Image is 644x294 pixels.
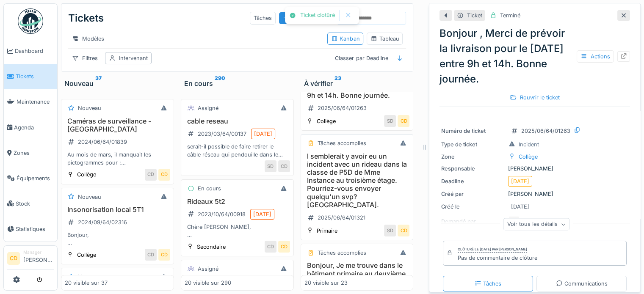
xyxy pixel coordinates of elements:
[77,170,96,179] div: Collège
[318,139,366,147] div: Tâches accomplies
[215,78,225,88] sup: 290
[441,165,628,173] div: [PERSON_NAME]
[265,160,276,172] div: SD
[398,225,409,236] div: CD
[441,153,505,161] div: Zone
[331,35,359,43] div: Kanban
[318,249,366,257] div: Tâches accomplies
[511,177,529,185] div: [DATE]
[521,127,570,135] div: 2025/06/64/01263
[198,184,221,192] div: En cours
[158,169,170,181] div: CD
[278,160,290,172] div: CD
[17,98,54,106] span: Maintenance
[17,174,54,182] span: Équipements
[65,279,108,287] div: 20 visible sur 37
[64,78,171,88] div: Nouveau
[384,115,396,127] div: SD
[68,52,102,64] div: Filtres
[4,89,57,115] a: Maintenance
[4,115,57,140] a: Agenda
[300,12,335,19] div: Ticket clotûré
[304,78,410,88] div: À vérifier
[441,140,505,148] div: Type de ticket
[278,241,290,253] div: CD
[78,138,127,146] div: 2024/06/64/01839
[4,216,57,242] a: Statistiques
[503,218,570,231] div: Voir tous les détails
[500,11,520,19] div: Terminé
[65,231,170,247] div: Bonjour, J'entame ma 5eme année de titulariat dans la 5T1, et je prends enfin la peine de vous fa...
[23,249,54,267] li: [PERSON_NAME]
[78,273,101,281] div: Nouveau
[304,279,348,287] div: 20 visible sur 23
[95,78,102,88] sup: 37
[145,249,157,261] div: CD
[68,7,104,29] div: Tickets
[458,254,537,262] div: Pas de commentaire de clôture
[4,140,57,165] a: Zones
[250,12,276,24] div: Tâches
[4,64,57,89] a: Tickets
[184,78,290,88] div: En cours
[185,279,231,287] div: 20 visible sur 290
[68,33,108,45] div: Modèles
[18,8,43,34] img: Badge_color-CXgf-gQk.svg
[197,243,226,251] div: Secondaire
[441,190,505,198] div: Créé par
[317,227,337,235] div: Primaire
[78,193,101,201] div: Nouveau
[7,249,54,269] a: CD Manager[PERSON_NAME]
[14,124,54,132] span: Agenda
[185,198,290,206] h3: Rideaux 5t2
[467,11,482,19] div: Ticket
[65,206,170,214] h3: Insonorisation local 5T1
[334,78,341,88] sup: 23
[77,251,96,259] div: Collège
[370,35,399,43] div: Tableau
[198,210,246,218] div: 2023/10/64/00918
[254,130,272,138] div: [DATE]
[185,223,290,239] div: Chère [PERSON_NAME], Il n’y a qu’un seul rideau en 5t2 et cela rend les projections très difficil...
[506,92,563,103] div: Rouvrir le ticket
[16,225,54,233] span: Statistiques
[441,127,505,135] div: Numéro de ticket
[65,151,170,167] div: Au mois de mars, il manquait les pictogrammes pour : 1. Grille [PERSON_NAME] 2. [GEOGRAPHIC_DATA]...
[398,115,409,127] div: CD
[185,117,290,125] h3: cable reseau
[7,252,20,265] li: CD
[253,210,271,218] div: [DATE]
[4,38,57,64] a: Dashboard
[145,169,157,181] div: CD
[185,143,290,159] div: serait-il possible de faire retirer le câble réseau qui pendouille dans le couloir entre la class...
[519,140,539,148] div: Incident
[304,152,410,209] h3: l semblerait y avoir eu un incident avec un rideau dans la classe de P5D de Mme Instance au trois...
[441,203,505,211] div: Créé le
[511,203,529,211] div: [DATE]
[158,249,170,261] div: CD
[16,72,54,80] span: Tickets
[4,191,57,216] a: Stock
[279,12,334,24] div: Créer un ticket
[519,153,538,161] div: Collège
[441,190,628,198] div: [PERSON_NAME]
[198,130,246,138] div: 2023/03/64/00137
[331,52,392,64] div: Classer par Deadline
[318,214,365,222] div: 2025/06/64/01321
[78,104,101,112] div: Nouveau
[16,200,54,208] span: Stock
[265,241,276,253] div: CD
[556,280,608,288] div: Communications
[119,54,148,62] div: Intervenant
[441,177,505,185] div: Deadline
[198,265,218,273] div: Assigné
[78,218,127,226] div: 2024/09/64/02316
[23,249,54,256] div: Manager
[384,225,396,236] div: SD
[14,149,54,157] span: Zones
[65,117,170,133] h3: Caméras de surveillance - [GEOGRAPHIC_DATA]
[577,50,614,63] div: Actions
[475,280,501,288] div: Tâches
[317,117,336,125] div: Collège
[318,104,367,112] div: 2025/06/64/01263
